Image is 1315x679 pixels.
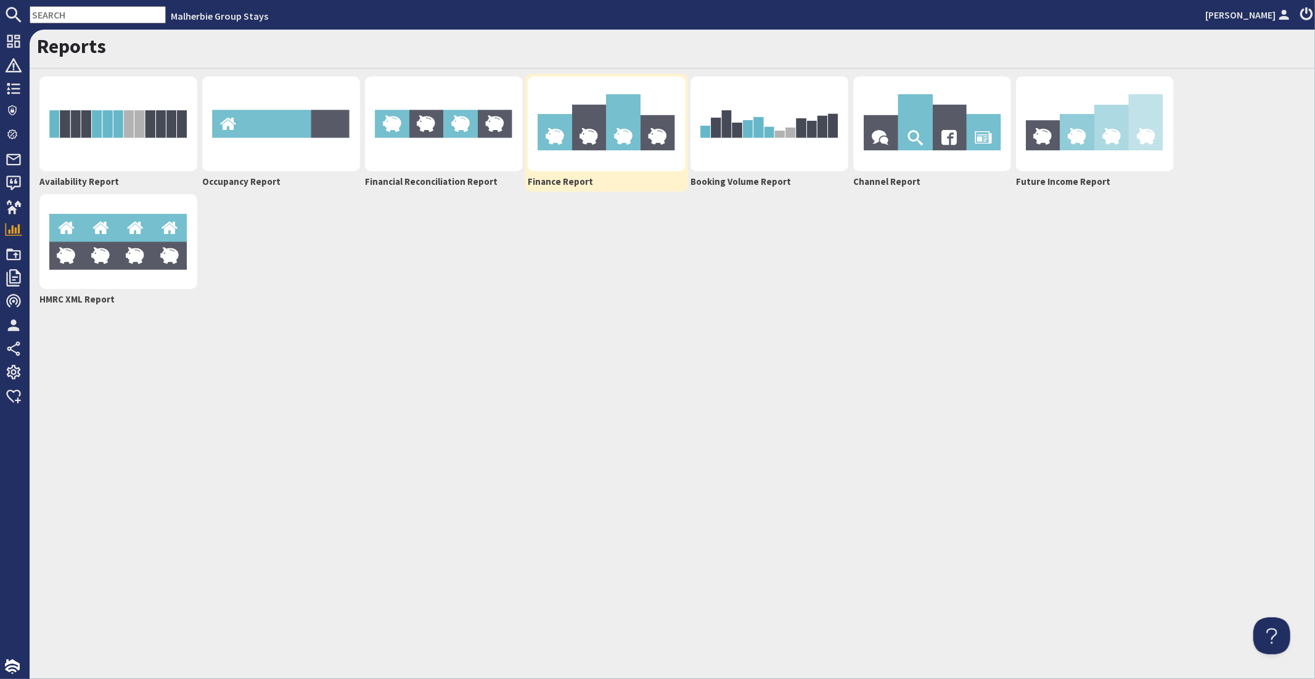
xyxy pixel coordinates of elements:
h2: Future Income Report [1016,176,1174,187]
h2: Availability Report [39,176,197,187]
input: SEARCH [30,6,166,23]
a: Reports [37,34,106,59]
a: Booking Volume Report [688,74,851,192]
img: occupancy-report-54b043cc30156a1d64253dc66eb8fa74ac22b960ebbd66912db7d1b324d9370f.png [202,76,360,171]
a: HMRC XML Report [37,192,200,309]
h2: Booking Volume Report [690,176,848,187]
a: Finance Report [525,74,688,192]
a: [PERSON_NAME] [1205,7,1293,22]
img: referer-report-80f78d458a5f6b932bddd33f5d71aba6e20f930fbd9179b778792cbc9ff573fa.png [853,76,1011,171]
h2: Financial Reconciliation Report [365,176,523,187]
a: Channel Report [851,74,1014,192]
img: hmrc-report-7e47fe54d664a6519f7bff59c47da927abdb786ffdf23fbaa80a4261718d00d7.png [39,194,197,289]
img: availability-b2712cb69e4f2a6ce39b871c0a010e098eb1bc68badc0d862a523a7fb0d9404f.png [39,76,197,171]
img: staytech_i_w-64f4e8e9ee0a9c174fd5317b4b171b261742d2d393467e5bdba4413f4f884c10.svg [5,659,20,674]
img: financial-reconciliation-aa54097eb3e2697f1cd871e2a2e376557a55840ed588d4f345cf0a01e244fdeb.png [365,76,523,171]
a: Malherbie Group Stays [171,10,268,22]
h2: Channel Report [853,176,1011,187]
img: volume-report-b193a0d106e901724e6e2a737cddf475bd336b2fd3e97afca5856cfd34cd3207.png [690,76,848,171]
img: financial-report-105d5146bc3da7be04c1b38cba2e6198017b744cffc9661e2e35d54d4ba0e972.png [528,76,686,171]
h2: Occupancy Report [202,176,360,187]
a: Financial Reconciliation Report [363,74,525,192]
h2: HMRC XML Report [39,294,197,305]
a: Availability Report [37,74,200,192]
iframe: Toggle Customer Support [1253,617,1290,654]
img: future-income-report-8efaa7c4b96f9db44a0ea65420f3fcd3c60c8b9eb4a7fe33424223628594c21f.png [1016,76,1174,171]
a: Occupancy Report [200,74,363,192]
a: Future Income Report [1014,74,1176,192]
h2: Finance Report [528,176,686,187]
